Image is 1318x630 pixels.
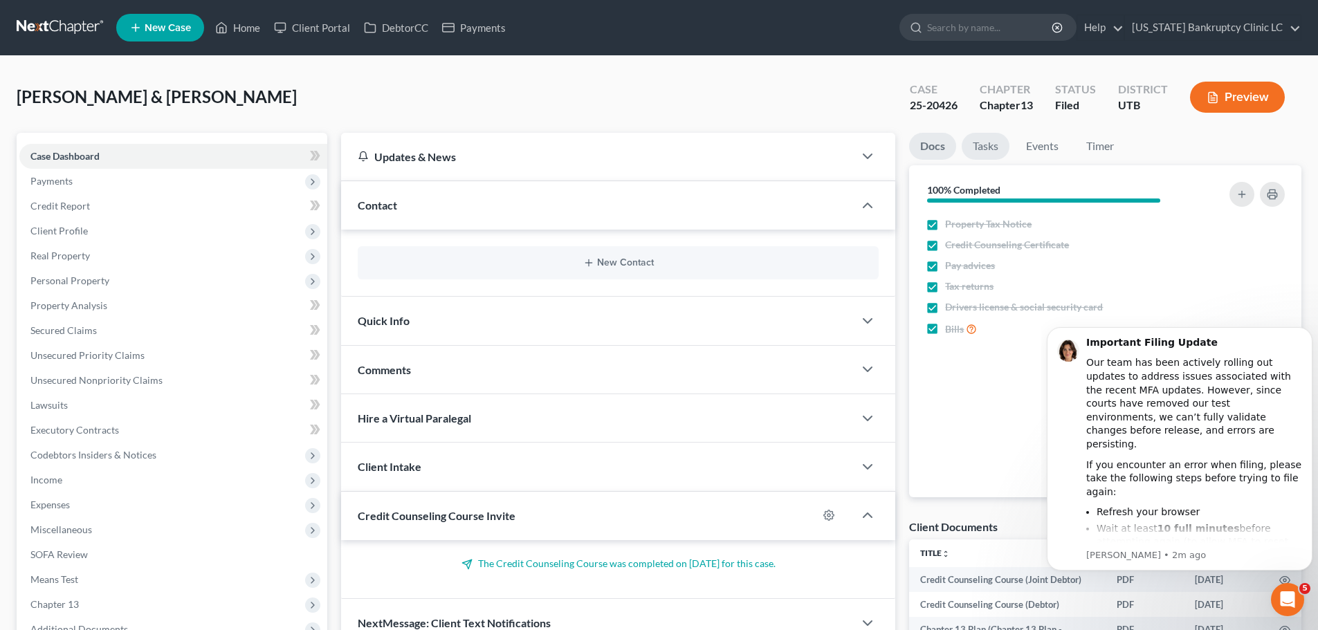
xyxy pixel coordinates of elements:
[358,509,515,522] span: Credit Counseling Course Invite
[30,573,78,585] span: Means Test
[980,98,1033,113] div: Chapter
[1020,98,1033,111] span: 13
[30,474,62,485] span: Income
[19,393,327,418] a: Lawsuits
[19,194,327,219] a: Credit Report
[1055,98,1096,113] div: Filed
[1015,133,1070,160] a: Events
[927,184,1000,196] strong: 100% Completed
[358,198,397,212] span: Contact
[19,368,327,393] a: Unsecured Nonpriority Claims
[945,300,1103,314] span: Drivers license & social security card
[358,411,471,425] span: Hire a Virtual Paralegal
[910,82,958,98] div: Case
[369,257,868,268] button: New Contact
[909,519,998,534] div: Client Documents
[909,133,956,160] a: Docs
[19,418,327,443] a: Executory Contracts
[1118,98,1168,113] div: UTB
[1299,583,1310,594] span: 5
[435,15,513,40] a: Payments
[910,98,958,113] div: 25-20426
[30,374,163,386] span: Unsecured Nonpriority Claims
[145,23,191,33] span: New Case
[1077,15,1124,40] a: Help
[208,15,267,40] a: Home
[30,598,79,610] span: Chapter 13
[30,299,107,311] span: Property Analysis
[927,15,1054,40] input: Search by name...
[962,133,1009,160] a: Tasks
[920,548,950,558] a: Titleunfold_more
[358,557,879,571] p: The Credit Counseling Course was completed on [DATE] for this case.
[1271,583,1304,616] iframe: Intercom live chat
[945,322,964,336] span: Bills
[942,550,950,558] i: unfold_more
[267,15,357,40] a: Client Portal
[30,250,90,261] span: Real Property
[30,499,70,510] span: Expenses
[30,225,88,237] span: Client Profile
[30,399,68,411] span: Lawsuits
[1125,15,1301,40] a: [US_STATE] Bankruptcy Clinic LC
[30,324,97,336] span: Secured Claims
[19,542,327,567] a: SOFA Review
[30,200,90,212] span: Credit Report
[358,460,421,473] span: Client Intake
[358,363,411,376] span: Comments
[1118,82,1168,98] div: District
[945,217,1032,231] span: Property Tax Notice
[19,144,327,169] a: Case Dashboard
[30,424,119,436] span: Executory Contracts
[19,293,327,318] a: Property Analysis
[30,449,156,461] span: Codebtors Insiders & Notices
[945,259,995,272] span: Pay advices
[30,349,145,361] span: Unsecured Priority Claims
[30,275,109,286] span: Personal Property
[945,238,1069,252] span: Credit Counseling Certificate
[909,592,1106,617] td: Credit Counseling Course (Debtor)
[357,15,435,40] a: DebtorCC
[30,150,100,162] span: Case Dashboard
[30,548,88,560] span: SOFA Review
[19,343,327,368] a: Unsecured Priority Claims
[945,279,994,293] span: Tax returns
[358,149,837,164] div: Updates & News
[1055,82,1096,98] div: Status
[1190,82,1285,113] button: Preview
[358,616,551,629] span: NextMessage: Client Text Notifications
[358,314,410,327] span: Quick Info
[980,82,1033,98] div: Chapter
[909,567,1106,592] td: Credit Counseling Course (Joint Debtor)
[1075,133,1125,160] a: Timer
[19,318,327,343] a: Secured Claims
[30,175,73,187] span: Payments
[17,86,297,106] span: [PERSON_NAME] & [PERSON_NAME]
[1041,310,1318,623] iframe: Intercom notifications message
[30,524,92,535] span: Miscellaneous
